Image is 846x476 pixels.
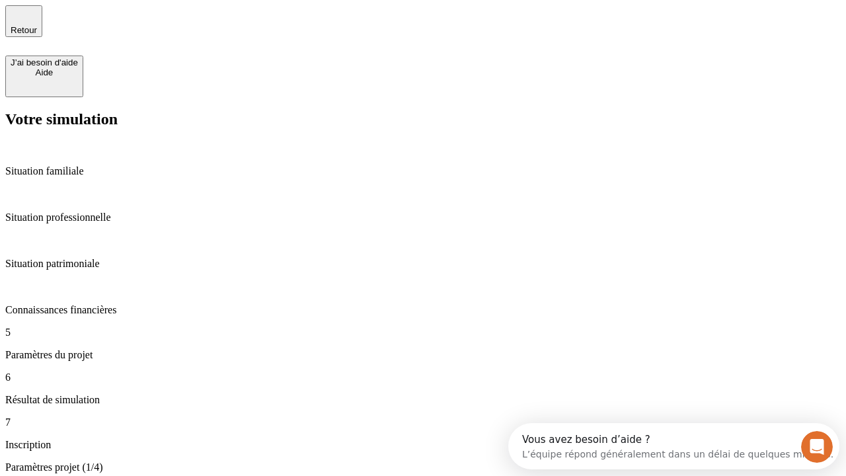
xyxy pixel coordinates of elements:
[5,304,841,316] p: Connaissances financières
[14,22,325,36] div: L’équipe répond généralement dans un délai de quelques minutes.
[5,416,841,428] p: 7
[508,423,839,469] iframe: Intercom live chat discovery launcher
[5,165,841,177] p: Situation familiale
[5,439,841,451] p: Inscription
[5,394,841,406] p: Résultat de simulation
[11,67,78,77] div: Aide
[5,212,841,223] p: Situation professionnelle
[5,349,841,361] p: Paramètres du projet
[5,461,841,473] p: Paramètres projet (1/4)
[5,258,841,270] p: Situation patrimoniale
[5,327,841,338] p: 5
[801,431,833,463] iframe: Intercom live chat
[5,372,841,383] p: 6
[11,25,37,35] span: Retour
[5,56,83,97] button: J’ai besoin d'aideAide
[11,58,78,67] div: J’ai besoin d'aide
[5,110,841,128] h2: Votre simulation
[5,5,42,37] button: Retour
[5,5,364,42] div: Ouvrir le Messenger Intercom
[14,11,325,22] div: Vous avez besoin d’aide ?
